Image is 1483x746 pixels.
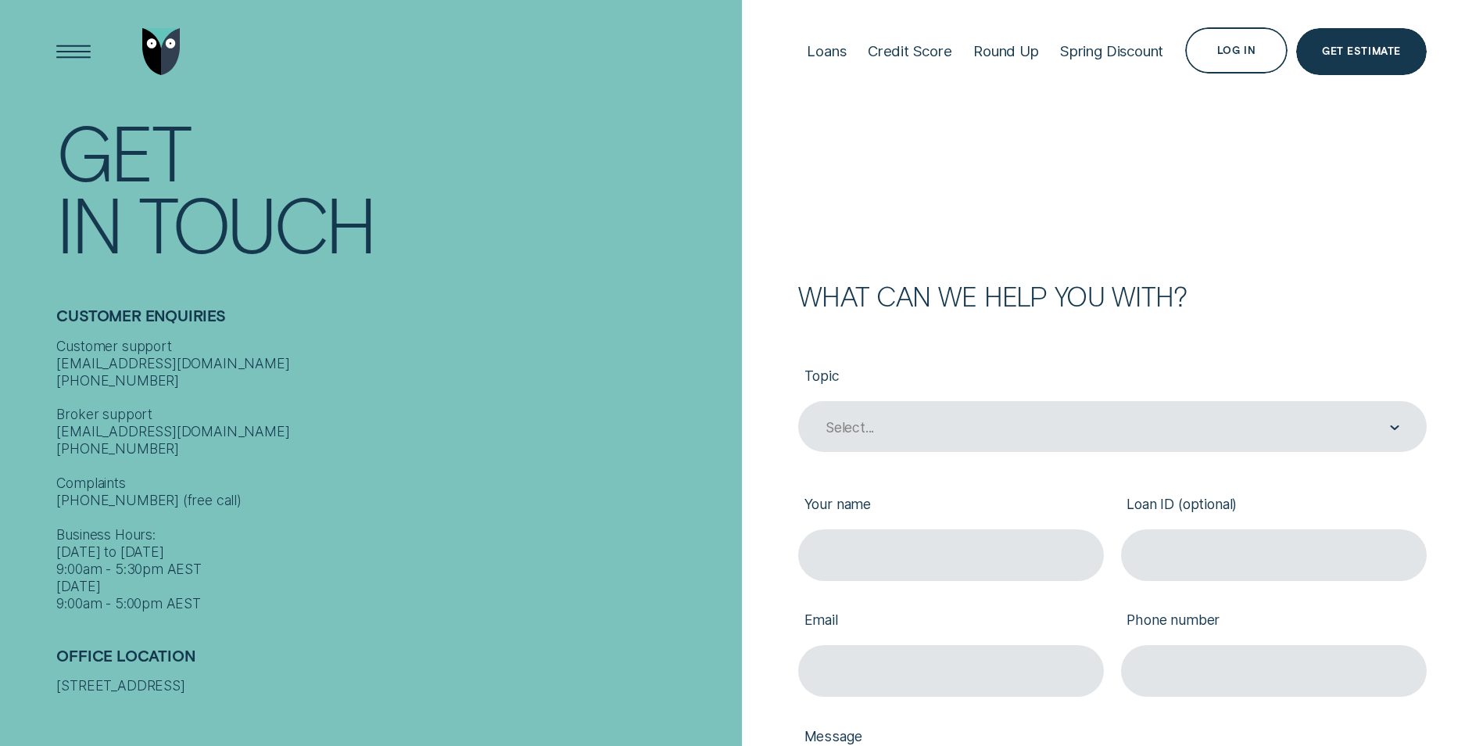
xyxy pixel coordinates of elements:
div: [STREET_ADDRESS] [56,677,733,694]
h2: Office Location [56,647,733,677]
div: Round Up [973,42,1039,60]
label: Loan ID (optional) [1121,482,1427,529]
button: Open Menu [51,28,97,74]
div: Spring Discount [1060,42,1163,60]
div: Select... [826,419,874,436]
h2: What can we help you with? [798,283,1427,309]
h1: Get In Touch [56,116,733,260]
div: Credit Score [868,42,952,60]
label: Your name [798,482,1104,529]
div: Customer support [EMAIL_ADDRESS][DOMAIN_NAME] [PHONE_NUMBER] Broker support [EMAIL_ADDRESS][DOMAI... [56,338,733,612]
button: Log in [1185,27,1288,74]
label: Topic [798,353,1427,401]
label: Phone number [1121,598,1427,646]
a: Get Estimate [1296,28,1426,74]
div: Loans [807,42,846,60]
h2: Customer Enquiries [56,307,733,337]
label: Email [798,598,1104,646]
img: Wisr [142,28,181,74]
